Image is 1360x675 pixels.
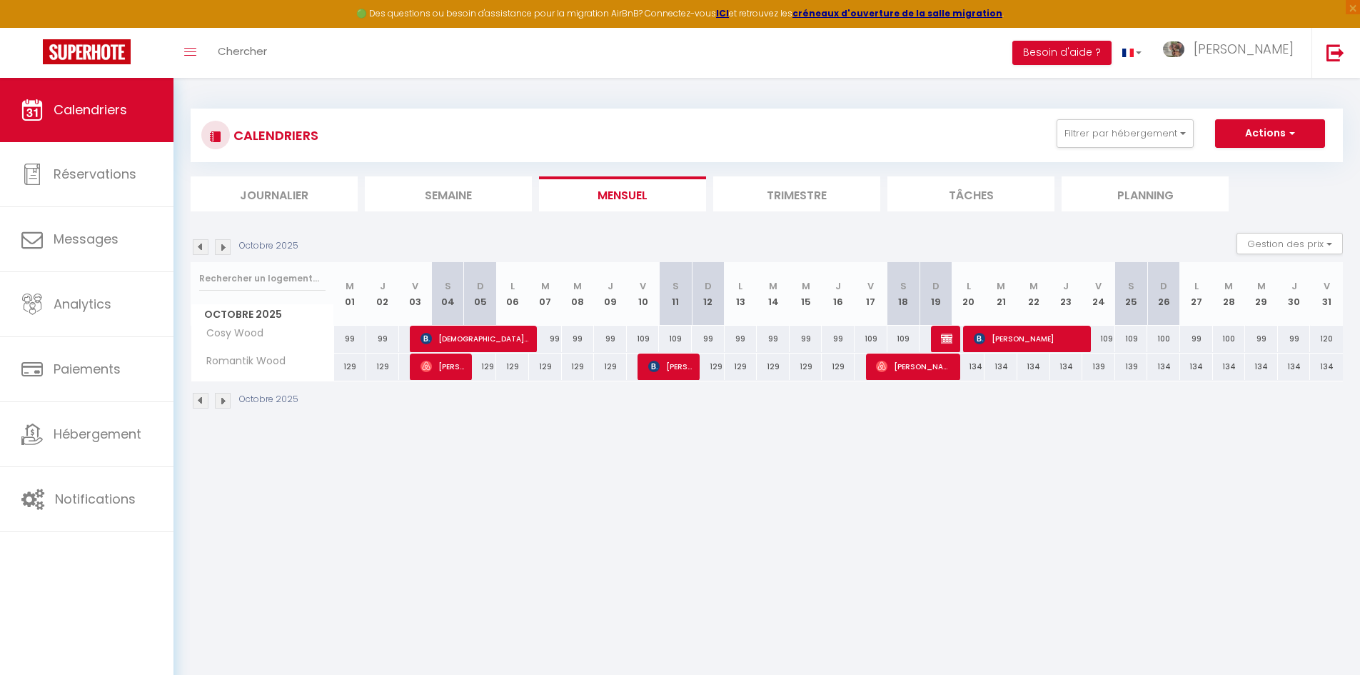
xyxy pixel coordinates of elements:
span: [DEMOGRAPHIC_DATA] Leaning [420,325,530,352]
span: Réservations [54,165,136,183]
div: 134 [1213,354,1246,380]
th: 01 [334,262,367,326]
abbr: D [1160,279,1167,293]
th: 29 [1245,262,1278,326]
li: Semaine [365,176,532,211]
div: 134 [1147,354,1180,380]
div: 99 [790,326,822,352]
div: 134 [1310,354,1343,380]
abbr: V [640,279,646,293]
span: Chercher [218,44,267,59]
span: [PERSON_NAME] [420,353,464,380]
abbr: S [445,279,451,293]
div: 129 [334,354,367,380]
div: 129 [496,354,529,380]
p: Octobre 2025 [239,239,298,253]
th: 15 [790,262,822,326]
div: 129 [822,354,855,380]
abbr: L [738,279,742,293]
div: 129 [464,354,497,380]
div: 129 [366,354,399,380]
abbr: V [1324,279,1330,293]
abbr: S [673,279,679,293]
th: 19 [920,262,952,326]
div: 99 [725,326,757,352]
div: 99 [757,326,790,352]
div: 100 [1147,326,1180,352]
abbr: J [1291,279,1297,293]
th: 05 [464,262,497,326]
th: 21 [984,262,1017,326]
div: 139 [1115,354,1148,380]
abbr: M [1257,279,1266,293]
div: 129 [757,354,790,380]
img: Super Booking [43,39,131,64]
span: [PERSON_NAME] [1194,40,1294,58]
th: 09 [594,262,627,326]
th: 13 [725,262,757,326]
div: 134 [984,354,1017,380]
div: 134 [1050,354,1083,380]
div: 99 [529,326,562,352]
div: 129 [725,354,757,380]
abbr: V [1095,279,1102,293]
th: 18 [887,262,920,326]
div: 134 [952,354,985,380]
li: Mensuel [539,176,706,211]
abbr: M [541,279,550,293]
span: Romantik Wood [193,354,289,369]
button: Besoin d'aide ? [1012,41,1112,65]
th: 27 [1180,262,1213,326]
span: Messages [54,230,119,248]
th: 23 [1050,262,1083,326]
abbr: M [573,279,582,293]
th: 14 [757,262,790,326]
a: ... [PERSON_NAME] [1152,28,1311,78]
abbr: J [608,279,613,293]
a: ICI [716,7,729,19]
li: Planning [1062,176,1229,211]
li: Tâches [887,176,1054,211]
div: 134 [1245,354,1278,380]
span: Analytics [54,295,111,313]
th: 20 [952,262,985,326]
abbr: V [867,279,874,293]
th: 16 [822,262,855,326]
span: Notifications [55,490,136,508]
div: 99 [1278,326,1311,352]
div: 129 [790,354,822,380]
img: ... [1163,41,1184,58]
abbr: J [380,279,386,293]
span: [PERSON_NAME] [648,353,692,380]
th: 06 [496,262,529,326]
a: créneaux d'ouverture de la salle migration [792,7,1002,19]
th: 10 [627,262,660,326]
span: [PERSON_NAME] [974,325,1083,352]
button: Actions [1215,119,1325,148]
div: 99 [1180,326,1213,352]
div: 99 [594,326,627,352]
th: 28 [1213,262,1246,326]
button: Gestion des prix [1236,233,1343,254]
div: 129 [594,354,627,380]
abbr: M [802,279,810,293]
span: [PERSON_NAME] [876,353,952,380]
div: 99 [692,326,725,352]
abbr: L [1194,279,1199,293]
abbr: S [900,279,907,293]
th: 08 [562,262,595,326]
li: Trimestre [713,176,880,211]
abbr: M [1224,279,1233,293]
abbr: M [1029,279,1038,293]
th: 22 [1017,262,1050,326]
abbr: D [705,279,712,293]
span: [PERSON_NAME] [941,325,952,352]
th: 03 [399,262,432,326]
div: 99 [562,326,595,352]
div: 129 [529,354,562,380]
div: 134 [1017,354,1050,380]
abbr: V [412,279,418,293]
abbr: L [510,279,515,293]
